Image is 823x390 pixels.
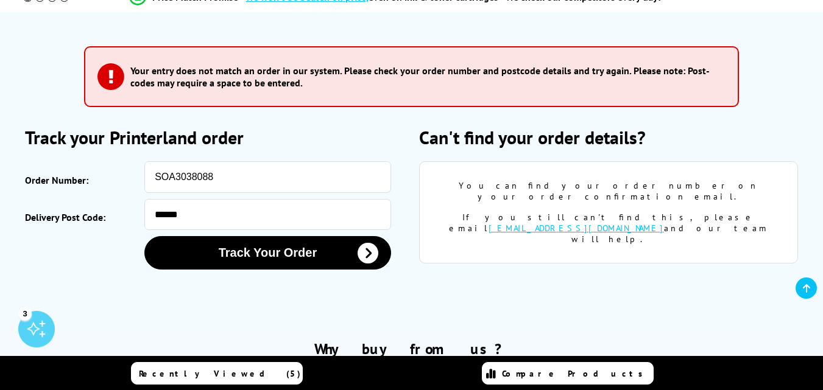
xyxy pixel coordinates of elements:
[25,205,139,230] label: Delivery Post Code:
[419,125,798,149] h2: Can't find your order details?
[25,340,799,358] h2: Why buy from us?
[482,362,654,385] a: Compare Products
[438,212,779,245] div: If you still can't find this, please email and our team will help.
[489,223,664,234] a: [EMAIL_ADDRESS][DOMAIN_NAME]
[131,362,303,385] a: Recently Viewed (5)
[18,307,32,320] div: 3
[130,64,719,89] h3: Your entry does not match an order in our system. Please check your order number and postcode det...
[144,236,390,270] button: Track Your Order
[438,180,779,202] div: You can find your order number on your order confirmation email.
[25,167,139,193] label: Order Number:
[502,368,649,379] span: Compare Products
[139,368,301,379] span: Recently Viewed (5)
[25,125,404,149] h2: Track your Printerland order
[144,161,390,193] input: eg: SOA123456 or SO123456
